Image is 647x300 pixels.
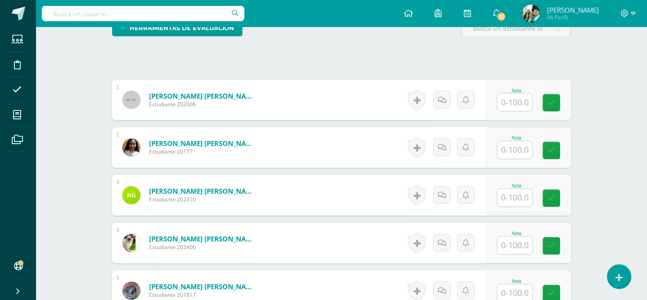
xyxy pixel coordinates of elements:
a: [PERSON_NAME] [PERSON_NAME] [149,139,257,148]
div: Nota [497,184,537,189]
img: 24ef6c7aa9a96f414c5198a617d53c05.png [122,186,140,205]
img: 45x45 [122,91,140,109]
a: [PERSON_NAME] [PERSON_NAME] [149,282,257,291]
input: Busca un estudiante aquí... [462,19,570,37]
span: Estudiante 20177 [149,148,257,156]
a: [PERSON_NAME] [PERSON_NAME] [149,235,257,244]
a: [PERSON_NAME] [PERSON_NAME] [149,91,257,100]
img: 0504062480c12e1b7518e0322845d98e.png [122,282,140,300]
span: Estudiante 202406 [149,244,257,251]
span: Mi Perfil [547,14,599,21]
span: Herramientas de evaluación [130,20,234,36]
a: [PERSON_NAME] [PERSON_NAME] [149,187,257,196]
div: Nota [497,232,537,236]
div: Nota [497,136,537,141]
span: [PERSON_NAME] [547,5,599,14]
img: 4bf7502f79f0740e24f6b79b054e4c13.png [122,139,140,157]
div: Nota [497,88,537,93]
a: Herramientas de evaluación [112,19,243,36]
div: Nota [497,279,537,284]
img: 636c08a088cb3a3e8b557639fb6bb726.png [522,5,540,23]
span: Estudiante 202310 [149,196,257,204]
span: Estudiante 202006 [149,100,257,108]
input: Busca un usuario... [42,6,244,21]
input: 0-100.0 [498,94,533,111]
input: 0-100.0 [498,141,533,159]
span: 15 [497,12,507,22]
input: 0-100.0 [498,189,533,207]
img: 862901200a4a036acfe77134bafa402e.png [122,234,140,252]
span: Estudiante 201817 [149,291,257,299]
input: 0-100.0 [498,237,533,255]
